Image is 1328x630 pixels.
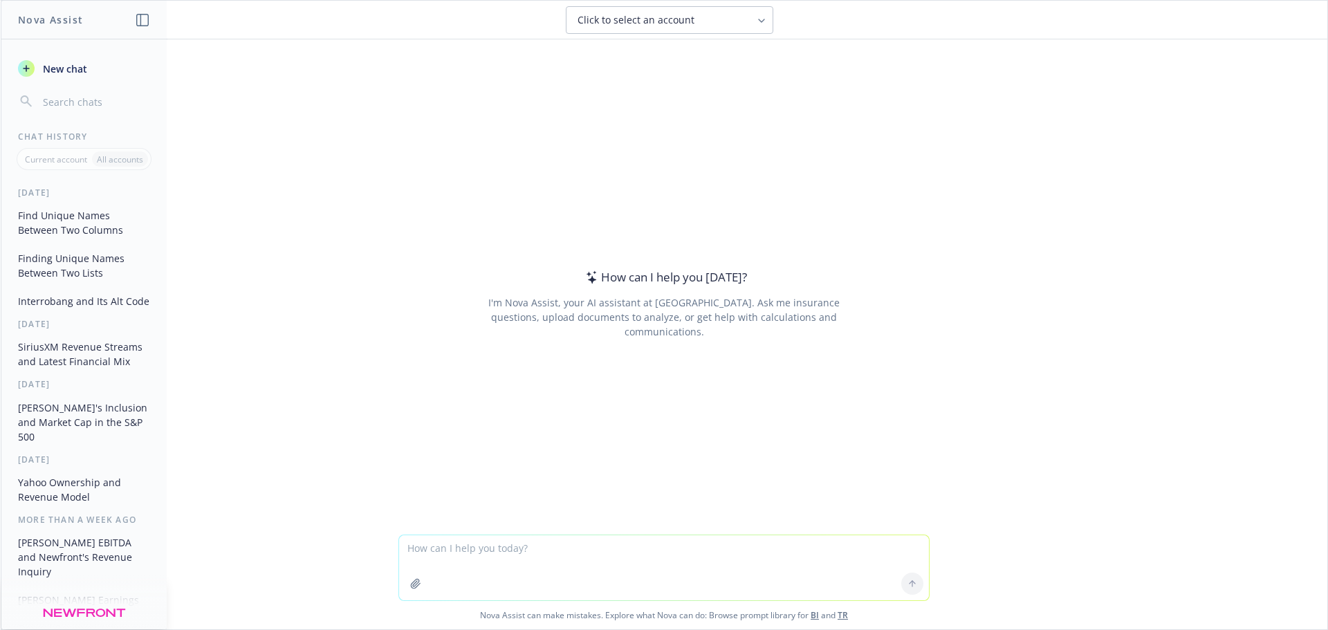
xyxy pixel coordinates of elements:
button: New chat [12,56,156,81]
p: Current account [25,154,87,165]
div: Chat History [1,131,167,142]
button: Finding Unique Names Between Two Lists [12,247,156,284]
button: SiriusXM Revenue Streams and Latest Financial Mix [12,335,156,373]
button: [PERSON_NAME]'s Inclusion and Market Cap in the S&P 500 [12,396,156,448]
button: Find Unique Names Between Two Columns [12,204,156,241]
div: [DATE] [1,378,167,390]
p: All accounts [97,154,143,165]
span: Nova Assist can make mistakes. Explore what Nova can do: Browse prompt library for and [6,601,1322,629]
button: [PERSON_NAME] EBITDA and Newfront's Revenue Inquiry [12,531,156,583]
span: New chat [40,62,87,76]
a: BI [811,609,819,621]
button: Interrobang and Its Alt Code [12,290,156,313]
button: Yahoo Ownership and Revenue Model [12,471,156,508]
input: Search chats [40,92,150,111]
div: [DATE] [1,318,167,330]
div: [DATE] [1,454,167,465]
div: I'm Nova Assist, your AI assistant at [GEOGRAPHIC_DATA]. Ask me insurance questions, upload docum... [469,295,858,339]
div: [DATE] [1,187,167,198]
a: TR [838,609,848,621]
div: More than a week ago [1,514,167,526]
div: How can I help you [DATE]? [582,268,747,286]
h1: Nova Assist [18,12,83,27]
button: Click to select an account [566,6,773,34]
span: Click to select an account [578,13,694,27]
button: [PERSON_NAME] Earnings [12,589,156,611]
